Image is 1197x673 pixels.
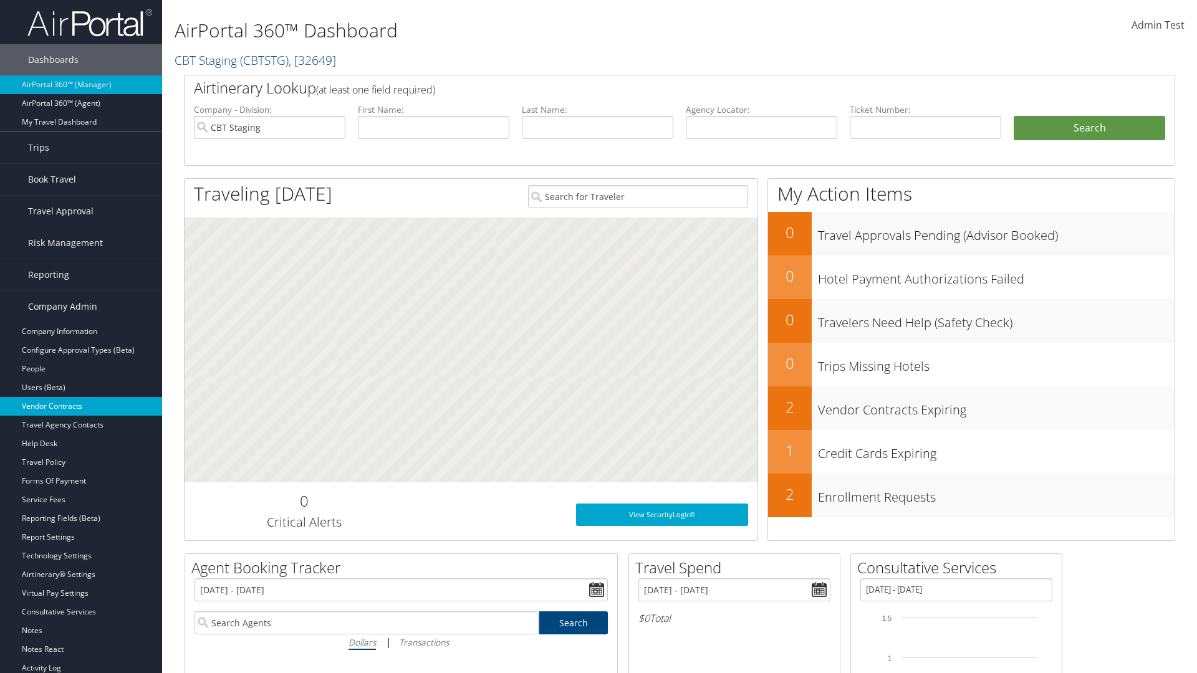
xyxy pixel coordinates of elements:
[768,309,812,330] h2: 0
[28,196,94,227] span: Travel Approval
[539,611,608,634] a: Search
[768,265,812,287] h2: 0
[686,103,837,116] label: Agency Locator:
[28,291,97,322] span: Company Admin
[818,439,1175,462] h3: Credit Cards Expiring
[1014,116,1165,141] button: Search
[175,52,336,69] a: CBT Staging
[316,83,435,97] span: (at least one field required)
[349,636,376,648] i: Dollars
[528,185,748,208] input: Search for Traveler
[522,103,673,116] label: Last Name:
[768,430,1175,474] a: 1Credit Cards Expiring
[818,308,1175,332] h3: Travelers Need Help (Safety Check)
[818,482,1175,506] h3: Enrollment Requests
[768,386,1175,430] a: 2Vendor Contracts Expiring
[576,504,748,526] a: View SecurityLogic®
[28,132,49,163] span: Trips
[194,181,332,207] h1: Traveling [DATE]
[768,212,1175,255] a: 0Travel Approvals Pending (Advisor Booked)
[195,634,608,650] div: |
[194,103,345,116] label: Company - Division:
[399,636,449,648] i: Transactions
[638,611,650,625] span: $0
[818,351,1175,375] h3: Trips Missing Hotels
[768,343,1175,386] a: 0Trips Missing Hotels
[768,484,812,505] h2: 2
[888,654,892,662] tspan: 1
[768,222,812,243] h2: 0
[28,227,103,259] span: Risk Management
[1132,18,1185,32] span: Admin Test
[27,8,152,37] img: airportal-logo.png
[818,264,1175,288] h3: Hotel Payment Authorizations Failed
[882,614,892,622] tspan: 1.5
[28,259,69,290] span: Reporting
[195,611,539,634] input: Search Agents
[768,353,812,374] h2: 0
[635,557,840,578] h2: Travel Spend
[194,513,414,531] h3: Critical Alerts
[818,395,1175,419] h3: Vendor Contracts Expiring
[358,103,509,116] label: First Name:
[768,299,1175,343] a: 0Travelers Need Help (Safety Check)
[768,396,812,418] h2: 2
[818,221,1175,244] h3: Travel Approvals Pending (Advisor Booked)
[768,255,1175,299] a: 0Hotel Payment Authorizations Failed
[289,52,336,69] span: , [ 32649 ]
[194,77,1083,98] h2: Airtinerary Lookup
[768,474,1175,517] a: 2Enrollment Requests
[768,181,1175,207] h1: My Action Items
[638,611,830,625] h6: Total
[240,52,289,69] span: ( CBTSTG )
[194,490,414,512] h2: 0
[28,164,76,195] span: Book Travel
[175,17,848,44] h1: AirPortal 360™ Dashboard
[857,557,1062,578] h2: Consultative Services
[768,440,812,461] h2: 1
[191,557,617,578] h2: Agent Booking Tracker
[28,44,79,75] span: Dashboards
[1132,6,1185,45] a: Admin Test
[850,103,1001,116] label: Ticket Number:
